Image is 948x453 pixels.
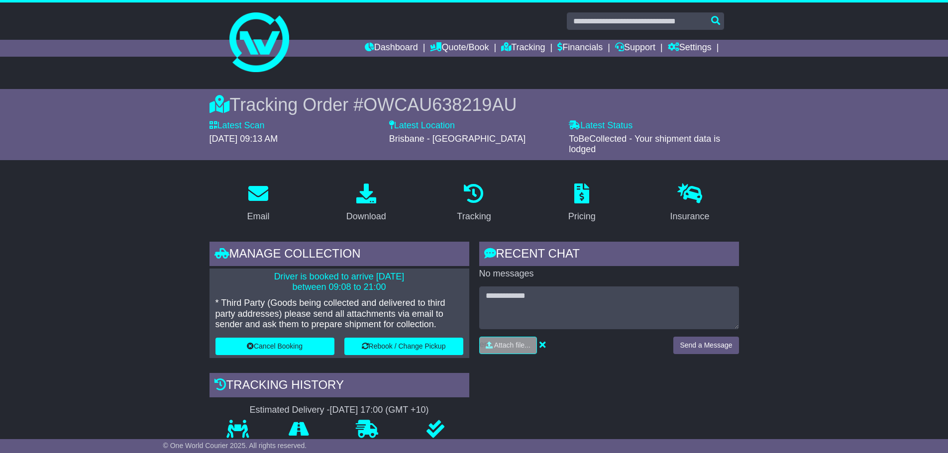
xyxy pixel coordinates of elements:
[247,210,269,223] div: Email
[215,338,334,355] button: Cancel Booking
[569,134,720,155] span: ToBeCollected - Your shipment data is lodged
[479,269,739,279] p: No messages
[210,134,278,144] span: [DATE] 09:13 AM
[210,242,469,269] div: Manage collection
[215,298,463,330] p: * Third Party (Goods being collected and delivered to third party addresses) please send all atta...
[389,120,455,131] label: Latest Location
[430,40,489,57] a: Quote/Book
[210,373,469,400] div: Tracking history
[363,94,517,115] span: OWCAU638219AU
[365,40,418,57] a: Dashboard
[330,405,429,416] div: [DATE] 17:00 (GMT +10)
[569,120,632,131] label: Latest Status
[479,242,739,269] div: RECENT CHAT
[668,40,712,57] a: Settings
[215,272,463,293] p: Driver is booked to arrive [DATE] between 09:08 to 21:00
[670,210,710,223] div: Insurance
[240,180,276,227] a: Email
[210,120,265,131] label: Latest Scan
[557,40,603,57] a: Financials
[615,40,655,57] a: Support
[501,40,545,57] a: Tracking
[389,134,526,144] span: Brisbane - [GEOGRAPHIC_DATA]
[346,210,386,223] div: Download
[562,180,602,227] a: Pricing
[664,180,716,227] a: Insurance
[457,210,491,223] div: Tracking
[210,405,469,416] div: Estimated Delivery -
[344,338,463,355] button: Rebook / Change Pickup
[568,210,596,223] div: Pricing
[210,94,739,115] div: Tracking Order #
[450,180,497,227] a: Tracking
[163,442,307,450] span: © One World Courier 2025. All rights reserved.
[340,180,393,227] a: Download
[673,337,738,354] button: Send a Message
